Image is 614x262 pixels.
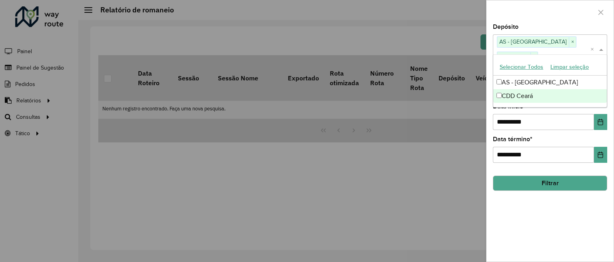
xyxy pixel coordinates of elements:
[493,22,518,32] label: Depósito
[497,52,530,62] span: CDD Ceará
[493,134,532,144] label: Data término
[493,176,607,191] button: Filtrar
[594,114,607,130] button: Choose Date
[496,61,547,73] button: Selecionar Todos
[590,45,597,54] span: Clear all
[497,37,569,46] span: AS - [GEOGRAPHIC_DATA]
[530,52,538,62] span: ×
[569,37,576,47] span: ×
[594,147,607,163] button: Choose Date
[493,54,607,108] ng-dropdown-panel: Options list
[493,89,607,103] div: CDD Ceará
[493,76,607,89] div: AS - [GEOGRAPHIC_DATA]
[547,61,592,73] button: Limpar seleção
